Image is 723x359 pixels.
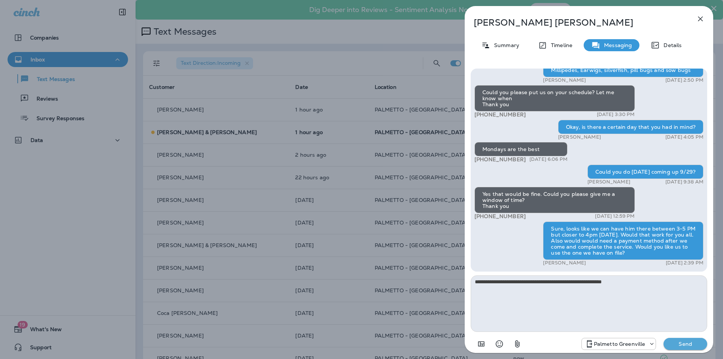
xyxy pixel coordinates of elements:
p: [DATE] 9:38 AM [665,179,703,185]
button: Select an emoji [492,336,507,351]
p: Palmetto Greenville [594,341,645,347]
p: Messaging [600,42,632,48]
div: Yes that would be fine. Could you please give me a window of time? Thank you [474,187,635,213]
div: Sure, looks like we can have him there between 3-5 PM but closer to 4pm [DATE]. Would that work f... [543,222,703,260]
p: [PERSON_NAME] [543,77,586,83]
p: [PERSON_NAME] [558,134,601,140]
p: Summary [490,42,519,48]
p: [DATE] 3:30 PM [597,112,635,118]
button: Add in a premade template [474,336,489,351]
p: [DATE] 2:39 PM [666,260,703,266]
p: [DATE] 6:06 PM [529,156,567,162]
p: Send [670,341,701,347]
div: Could you please put us on your schedule? Let me know when Thank you [474,85,635,112]
p: [PERSON_NAME] [PERSON_NAME] [474,17,679,28]
div: +1 (864) 385-1074 [582,339,656,348]
div: Could you do [DATE] coming up 9/29? [587,165,703,179]
p: [DATE] 4:05 PM [665,134,703,140]
div: Okay, is there a certain day that you had in mind? [558,120,703,134]
p: [PERSON_NAME] [587,179,630,185]
p: [DATE] 12:59 PM [595,213,635,219]
p: [PERSON_NAME] [543,260,586,266]
span: [PHONE_NUMBER] [474,213,526,220]
span: [PHONE_NUMBER] [474,111,526,118]
span: [PHONE_NUMBER] [474,156,526,163]
p: Details [660,42,682,48]
p: [DATE] 2:50 PM [665,77,703,83]
div: Mondays are the best [474,142,567,156]
button: Send [664,338,707,350]
p: Timeline [547,42,572,48]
